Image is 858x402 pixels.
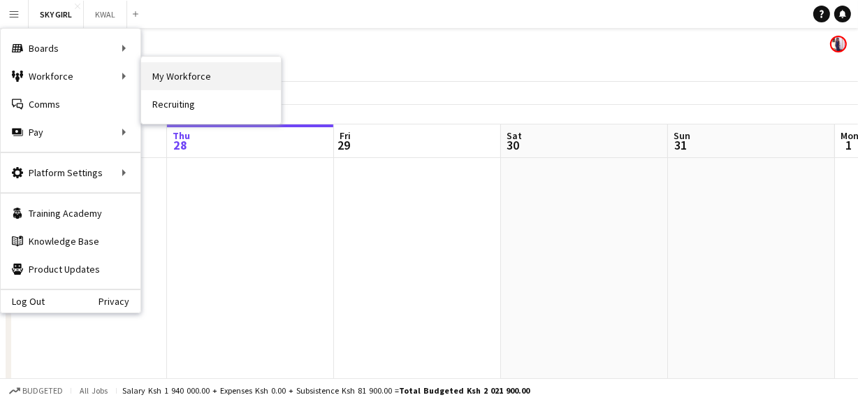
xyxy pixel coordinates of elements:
[1,62,140,90] div: Workforce
[1,255,140,283] a: Product Updates
[99,296,140,307] a: Privacy
[337,137,351,153] span: 29
[674,129,690,142] span: Sun
[1,296,45,307] a: Log Out
[7,383,65,399] button: Budgeted
[507,129,522,142] span: Sat
[671,137,690,153] span: 31
[1,159,140,187] div: Platform Settings
[399,385,530,396] span: Total Budgeted Ksh 2 021 900.00
[1,118,140,146] div: Pay
[84,1,127,28] button: KWAL
[141,62,281,90] a: My Workforce
[1,34,140,62] div: Boards
[1,199,140,227] a: Training Academy
[77,385,110,396] span: All jobs
[173,129,190,142] span: Thu
[830,36,847,52] app-user-avatar: Anne Njoki
[122,385,530,396] div: Salary Ksh 1 940 000.00 + Expenses Ksh 0.00 + Subsistence Ksh 81 900.00 =
[340,129,351,142] span: Fri
[1,90,140,118] a: Comms
[22,386,63,396] span: Budgeted
[141,90,281,118] a: Recruiting
[504,137,522,153] span: 30
[1,227,140,255] a: Knowledge Base
[29,1,84,28] button: SKY GIRL
[170,137,190,153] span: 28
